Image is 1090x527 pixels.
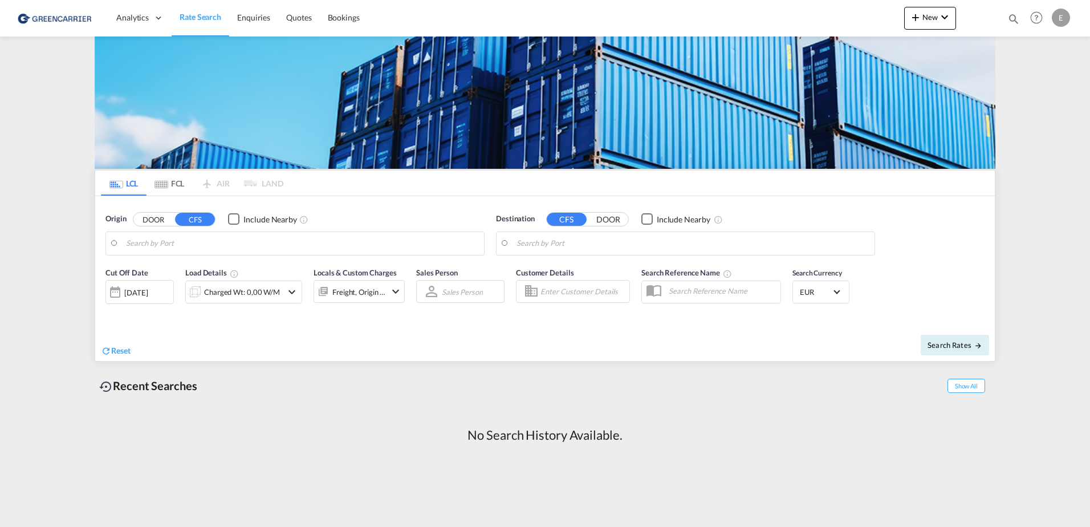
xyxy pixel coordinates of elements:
[111,346,131,355] span: Reset
[657,214,710,225] div: Include Nearby
[723,269,732,278] md-icon: Your search will be saved by the below given name
[947,379,985,393] span: Show All
[800,287,832,297] span: EUR
[116,12,149,23] span: Analytics
[124,287,148,298] div: [DATE]
[389,285,402,298] md-icon: icon-chevron-down
[99,380,113,394] md-icon: icon-backup-restore
[286,13,311,22] span: Quotes
[228,213,297,225] md-checkbox: Checkbox No Ink
[516,235,869,252] input: Search by Port
[1052,9,1070,27] div: E
[714,215,723,224] md-icon: Unchecked: Ignores neighbouring ports when fetching rates.Checked : Includes neighbouring ports w...
[204,284,280,300] div: Charged Wt: 0,00 W/M
[185,281,302,303] div: Charged Wt: 0,00 W/Micon-chevron-down
[909,10,922,24] md-icon: icon-plus 400-fg
[17,5,94,31] img: 1378a7308afe11ef83610d9e779c6b34.png
[938,10,951,24] md-icon: icon-chevron-down
[185,268,239,277] span: Load Details
[663,282,780,299] input: Search Reference Name
[928,340,982,350] span: Search Rates
[909,13,951,22] span: New
[101,345,131,358] div: icon-refreshReset
[540,283,626,300] input: Enter Customer Details
[496,213,535,225] span: Destination
[101,346,111,356] md-icon: icon-refresh
[95,37,995,169] img: GreenCarrierFCL_LCL.png
[974,342,982,350] md-icon: icon-arrow-right
[904,7,956,30] button: icon-plus 400-fgNewicon-chevron-down
[1007,13,1020,30] div: icon-magnify
[641,213,710,225] md-checkbox: Checkbox No Ink
[314,280,405,303] div: Freight Origin Destinationicon-chevron-down
[1007,13,1020,25] md-icon: icon-magnify
[105,213,126,225] span: Origin
[641,268,732,277] span: Search Reference Name
[467,427,622,444] div: No Search History Available.
[516,268,574,277] span: Customer Details
[328,13,360,22] span: Bookings
[133,213,173,226] button: DOOR
[101,171,283,196] md-pagination-wrapper: Use the left and right arrow keys to navigate between tabs
[230,269,239,278] md-icon: Chargeable Weight
[101,171,147,196] md-tab-item: LCL
[147,171,192,196] md-tab-item: FCL
[95,196,995,361] div: Origin DOOR CFS Checkbox No InkUnchecked: Ignores neighbouring ports when fetching rates.Checked ...
[799,283,843,300] md-select: Select Currency: € EUREuro
[332,284,386,300] div: Freight Origin Destination
[105,268,148,277] span: Cut Off Date
[299,215,308,224] md-icon: Unchecked: Ignores neighbouring ports when fetching rates.Checked : Includes neighbouring ports w...
[1027,8,1052,29] div: Help
[921,335,989,355] button: Search Ratesicon-arrow-right
[243,214,297,225] div: Include Nearby
[416,268,458,277] span: Sales Person
[285,285,299,299] md-icon: icon-chevron-down
[792,269,842,277] span: Search Currency
[547,213,587,226] button: CFS
[1027,8,1046,27] span: Help
[95,373,202,399] div: Recent Searches
[175,213,215,226] button: CFS
[126,235,478,252] input: Search by Port
[105,280,174,304] div: [DATE]
[105,303,114,318] md-datepicker: Select
[588,213,628,226] button: DOOR
[314,268,397,277] span: Locals & Custom Charges
[441,283,484,300] md-select: Sales Person
[237,13,270,22] span: Enquiries
[180,12,221,22] span: Rate Search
